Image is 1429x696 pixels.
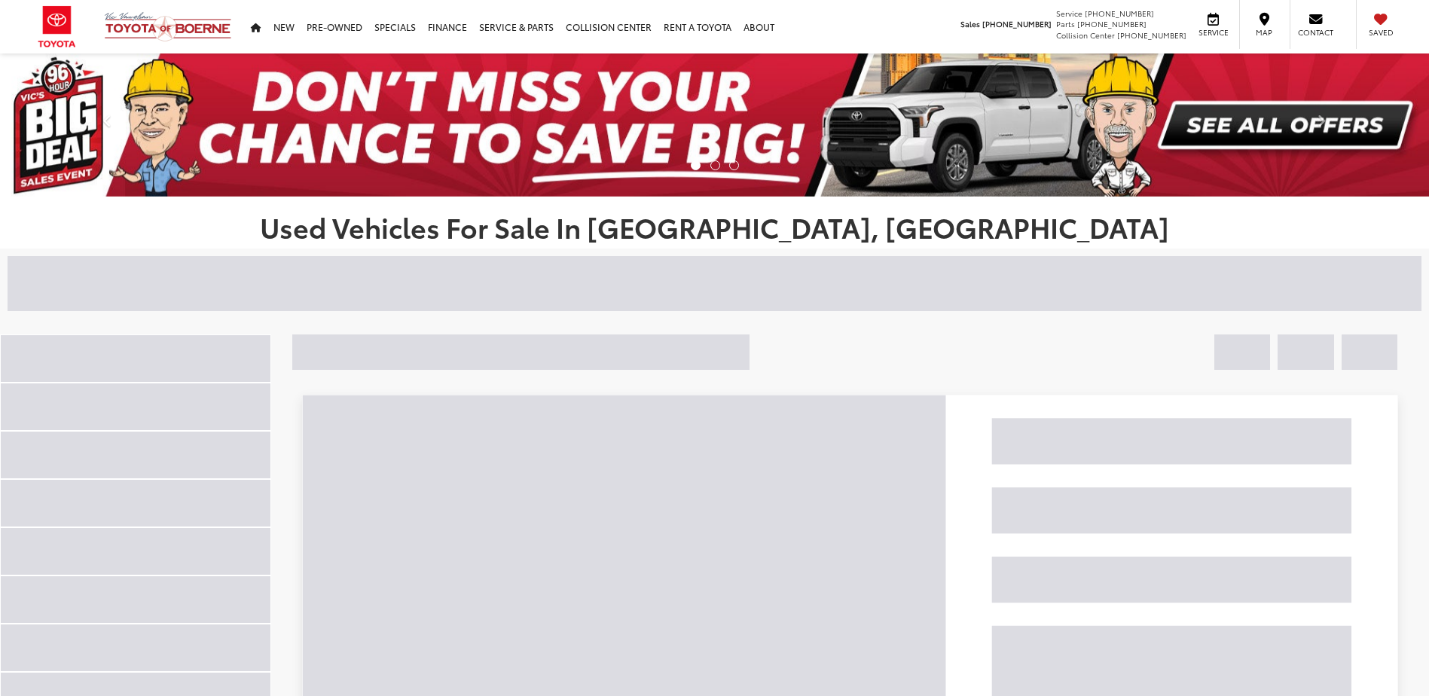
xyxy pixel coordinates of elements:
[1298,27,1333,38] span: Contact
[1085,8,1154,19] span: [PHONE_NUMBER]
[1056,18,1075,29] span: Parts
[1077,18,1147,29] span: [PHONE_NUMBER]
[104,11,232,42] img: Vic Vaughan Toyota of Boerne
[982,18,1052,29] span: [PHONE_NUMBER]
[960,18,980,29] span: Sales
[1364,27,1397,38] span: Saved
[1247,27,1281,38] span: Map
[1117,29,1186,41] span: [PHONE_NUMBER]
[1056,8,1082,19] span: Service
[1056,29,1115,41] span: Collision Center
[1196,27,1230,38] span: Service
